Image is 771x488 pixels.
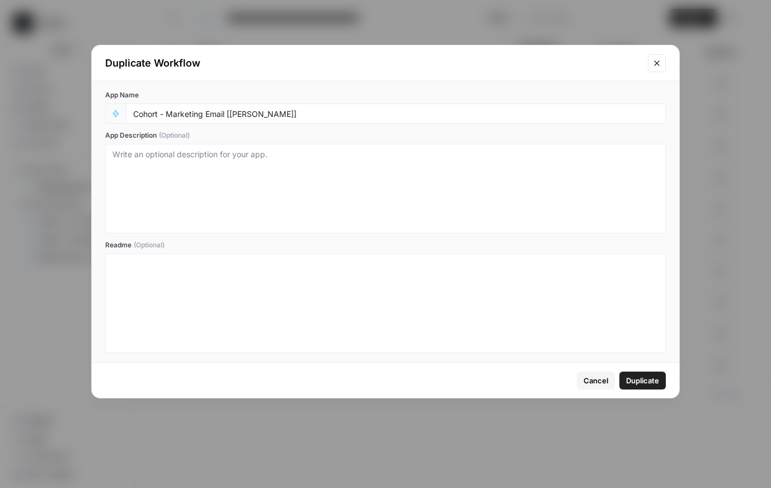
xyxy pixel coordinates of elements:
span: (Optional) [159,130,190,140]
span: (Optional) [134,240,164,250]
input: Untitled [133,109,659,119]
span: Cancel [584,375,608,386]
label: App Description [105,130,666,140]
button: Cancel [577,372,615,390]
span: Duplicate [626,375,659,386]
label: Readme [105,240,666,250]
button: Close modal [648,54,666,72]
button: Duplicate [619,372,666,390]
div: Duplicate Workflow [105,55,641,71]
label: App Name [105,90,666,100]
